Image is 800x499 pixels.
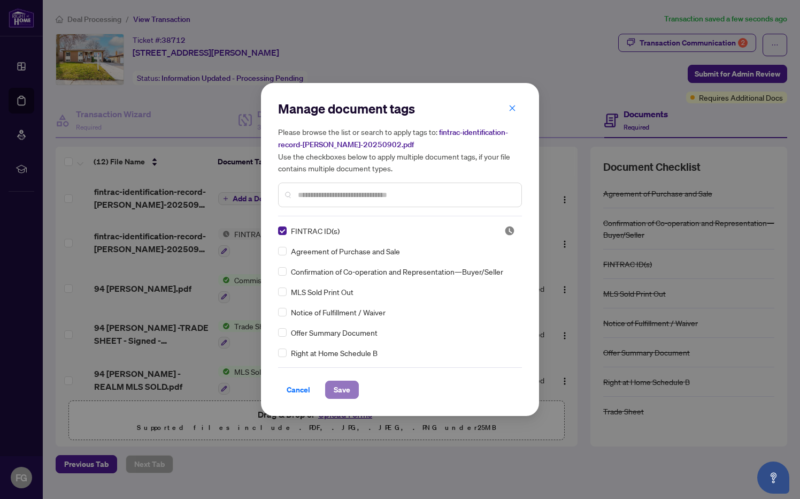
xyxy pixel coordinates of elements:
span: Right at Home Schedule B [291,347,378,359]
span: FINTRAC ID(s) [291,225,340,237]
span: close [509,104,516,112]
span: Pending Review [504,225,515,236]
h2: Manage document tags [278,100,522,117]
span: Agreement of Purchase and Sale [291,245,400,257]
span: Offer Summary Document [291,327,378,338]
button: Cancel [278,381,319,399]
img: status [504,225,515,236]
span: Save [334,381,350,398]
span: Notice of Fulfillment / Waiver [291,306,386,318]
span: MLS Sold Print Out [291,286,353,298]
span: Cancel [287,381,310,398]
button: Open asap [757,462,789,494]
span: Confirmation of Co-operation and Representation—Buyer/Seller [291,266,503,277]
h5: Please browse the list or search to apply tags to: Use the checkboxes below to apply multiple doc... [278,126,522,174]
button: Save [325,381,359,399]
